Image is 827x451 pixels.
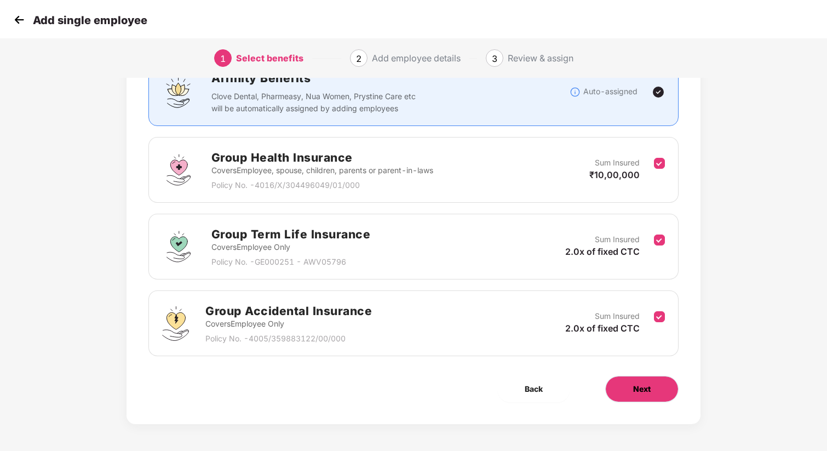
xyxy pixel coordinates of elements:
[211,69,570,87] h2: Affinity Benefits
[565,246,640,257] span: 2.0x of fixed CTC
[633,383,651,395] span: Next
[211,241,371,253] p: Covers Employee Only
[211,225,371,243] h2: Group Term Life Insurance
[356,53,361,64] span: 2
[589,169,640,180] span: ₹10,00,000
[595,310,640,322] p: Sum Insured
[162,153,195,186] img: svg+xml;base64,PHN2ZyBpZD0iR3JvdXBfSGVhbHRoX0luc3VyYW5jZSIgZGF0YS1uYW1lPSJHcm91cCBIZWFsdGggSW5zdX...
[162,76,195,109] img: svg+xml;base64,PHN2ZyBpZD0iQWZmaW5pdHlfQmVuZWZpdHMiIGRhdGEtbmFtZT0iQWZmaW5pdHkgQmVuZWZpdHMiIHhtbG...
[205,318,372,330] p: Covers Employee Only
[211,90,427,115] p: Clove Dental, Pharmeasy, Nua Women, Prystine Care etc will be automatically assigned by adding em...
[497,376,570,402] button: Back
[595,233,640,246] p: Sum Insured
[508,49,573,67] div: Review & assign
[205,302,372,320] h2: Group Accidental Insurance
[570,87,581,98] img: svg+xml;base64,PHN2ZyBpZD0iSW5mb18tXzMyeDMyIiBkYXRhLW5hbWU9IkluZm8gLSAzMngzMiIgeG1sbnM9Imh0dHA6Ly...
[211,164,433,176] p: Covers Employee, spouse, children, parents or parent-in-laws
[205,333,372,345] p: Policy No. - 4005/359883122/00/000
[652,85,665,99] img: svg+xml;base64,PHN2ZyBpZD0iVGljay0yNHgyNCIgeG1sbnM9Imh0dHA6Ly93d3cudzMub3JnLzIwMDAvc3ZnIiB3aWR0aD...
[211,179,433,191] p: Policy No. - 4016/X/304496049/01/000
[162,230,195,263] img: svg+xml;base64,PHN2ZyBpZD0iR3JvdXBfVGVybV9MaWZlX0luc3VyYW5jZSIgZGF0YS1uYW1lPSJHcm91cCBUZXJtIExpZm...
[595,157,640,169] p: Sum Insured
[236,49,303,67] div: Select benefits
[11,12,27,28] img: svg+xml;base64,PHN2ZyB4bWxucz0iaHR0cDovL3d3dy53My5vcmcvMjAwMC9zdmciIHdpZHRoPSIzMCIgaGVpZ2h0PSIzMC...
[565,323,640,334] span: 2.0x of fixed CTC
[211,256,371,268] p: Policy No. - GE000251 - AWV05796
[33,14,147,27] p: Add single employee
[162,306,189,341] img: svg+xml;base64,PHN2ZyB4bWxucz0iaHR0cDovL3d3dy53My5vcmcvMjAwMC9zdmciIHdpZHRoPSI0OS4zMjEiIGhlaWdodD...
[372,49,461,67] div: Add employee details
[220,53,226,64] span: 1
[492,53,497,64] span: 3
[583,85,638,98] p: Auto-assigned
[525,383,543,395] span: Back
[605,376,679,402] button: Next
[211,149,433,167] h2: Group Health Insurance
